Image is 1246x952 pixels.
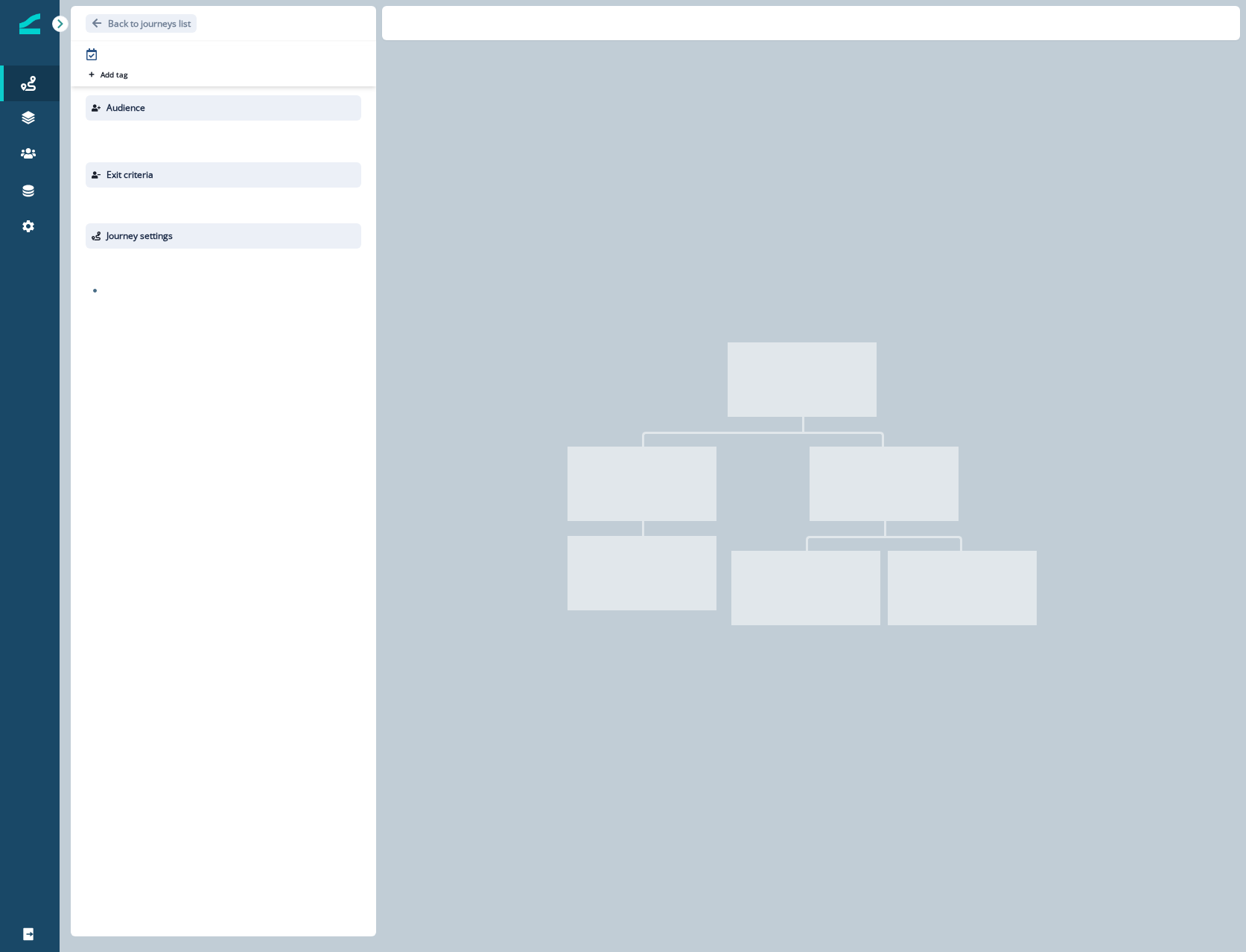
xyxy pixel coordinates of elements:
[19,13,40,34] img: Inflection
[107,168,153,182] p: Exit criteria
[101,70,127,79] p: Add tag
[108,17,191,30] p: Back to journeys list
[86,14,197,33] button: Go back
[107,229,173,243] p: Journey settings
[86,68,130,80] button: Add tag
[107,101,145,115] p: Audience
